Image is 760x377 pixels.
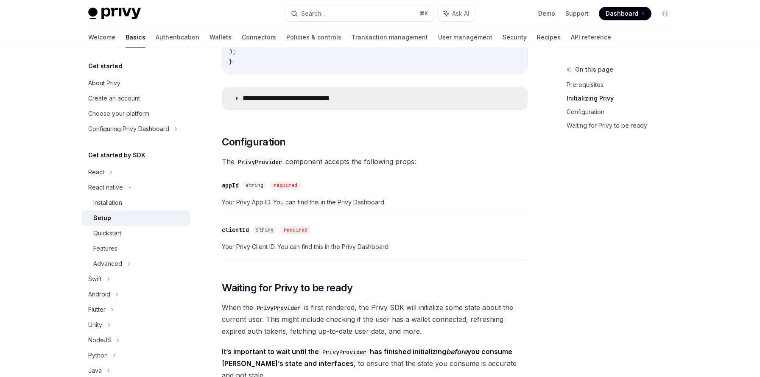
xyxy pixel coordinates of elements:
[503,27,527,47] a: Security
[446,347,467,356] em: before
[222,197,528,207] span: Your Privy App ID. You can find this in the Privy Dashboard.
[438,27,492,47] a: User management
[575,64,613,75] span: On this page
[222,302,528,337] span: When the is first rendered, the Privy SDK will initialize some state about the current user. This...
[88,335,111,345] div: NodeJS
[88,61,122,71] h5: Get started
[81,75,190,91] a: About Privy
[88,320,102,330] div: Unity
[88,366,102,376] div: Java
[280,226,311,234] div: required
[599,7,651,20] a: Dashboard
[93,213,111,223] div: Setup
[88,8,141,20] img: light logo
[93,198,122,208] div: Installation
[93,243,117,254] div: Features
[229,58,232,66] span: }
[285,6,433,21] button: Search...⌘K
[256,226,274,233] span: string
[126,27,145,47] a: Basics
[88,109,149,119] div: Choose your platform
[222,181,239,190] div: appId
[156,27,199,47] a: Authentication
[229,48,236,56] span: );
[567,105,679,119] a: Configuration
[301,8,325,19] div: Search...
[222,135,285,149] span: Configuration
[81,210,190,226] a: Setup
[222,242,528,252] span: Your Privy Client ID. You can find this in the Privy Dashboard.
[567,119,679,132] a: Waiting for Privy to be ready
[88,182,123,193] div: React native
[352,27,428,47] a: Transaction management
[246,182,263,189] span: string
[93,259,122,269] div: Advanced
[88,124,169,134] div: Configuring Privy Dashboard
[81,195,190,210] a: Installation
[452,9,469,18] span: Ask AI
[270,181,301,190] div: required
[81,241,190,256] a: Features
[658,7,672,20] button: Toggle dark mode
[93,228,121,238] div: Quickstart
[88,167,104,177] div: React
[81,226,190,241] a: Quickstart
[210,27,232,47] a: Wallets
[81,106,190,121] a: Choose your platform
[222,226,249,234] div: clientId
[253,303,304,313] code: PrivyProvider
[565,9,589,18] a: Support
[222,347,512,368] strong: It’s important to wait until the has finished initializing you consume [PERSON_NAME]’s state and ...
[88,304,106,315] div: Flutter
[242,27,276,47] a: Connectors
[419,10,428,17] span: ⌘ K
[222,156,528,168] span: The component accepts the following props:
[88,93,140,103] div: Create an account
[88,289,110,299] div: Android
[286,27,341,47] a: Policies & controls
[235,157,285,167] code: PrivyProvider
[319,347,370,357] code: PrivyProvider
[567,78,679,92] a: Prerequisites
[88,150,145,160] h5: Get started by SDK
[567,92,679,105] a: Initializing Privy
[438,6,475,21] button: Ask AI
[222,281,353,295] span: Waiting for Privy to be ready
[88,350,108,360] div: Python
[571,27,611,47] a: API reference
[538,9,555,18] a: Demo
[537,27,561,47] a: Recipes
[88,27,115,47] a: Welcome
[88,274,102,284] div: Swift
[81,91,190,106] a: Create an account
[606,9,638,18] span: Dashboard
[88,78,120,88] div: About Privy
